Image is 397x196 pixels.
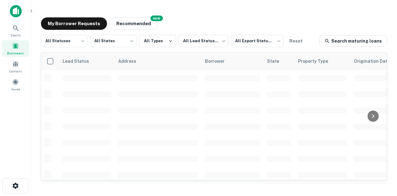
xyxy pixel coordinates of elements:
[114,52,201,70] th: Address
[2,22,29,39] a: Search
[2,58,29,75] a: Contacts
[298,57,336,65] span: Property Type
[118,57,144,65] span: Address
[41,17,107,30] button: My Borrower Requests
[139,35,176,47] button: All Types
[9,69,22,74] span: Contacts
[179,33,228,49] div: All Lead Statuses
[11,33,21,38] span: Search
[201,52,263,70] th: Borrower
[205,57,233,65] span: Borrower
[2,76,29,93] a: Saved
[62,57,97,65] span: Lead Status
[41,33,87,49] div: All Statuses
[59,52,114,70] th: Lead Status
[11,87,20,92] span: Saved
[10,5,22,17] img: capitalize-icon.png
[7,51,24,56] span: Borrowers
[263,52,294,70] th: State
[267,57,287,65] span: State
[2,40,29,57] a: Borrowers
[109,17,158,30] button: Recommended
[294,52,350,70] th: Property Type
[366,146,397,176] iframe: Chat Widget
[231,33,283,49] div: All Export Statuses
[319,35,387,47] a: Search maturing loans
[150,16,163,21] div: NEW
[90,33,136,49] div: All States
[286,35,306,47] button: Reset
